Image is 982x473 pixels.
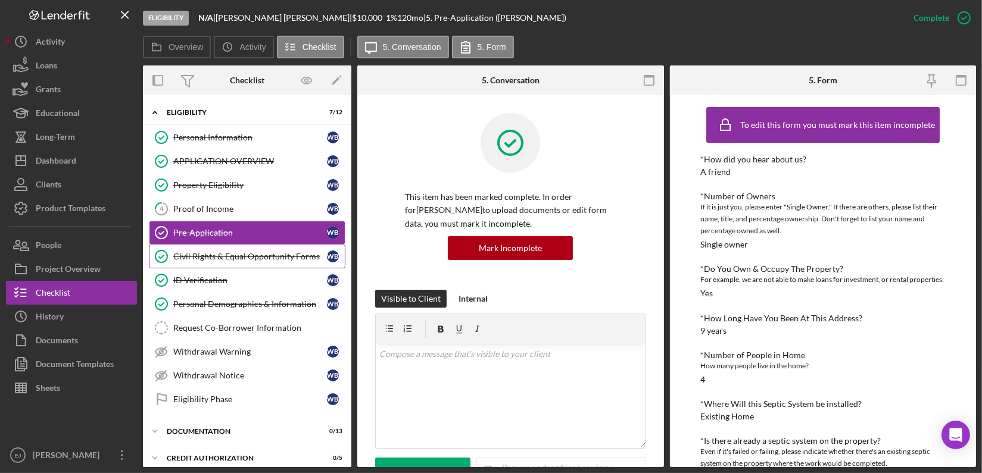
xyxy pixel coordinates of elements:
[423,13,566,23] div: | 5. Pre-Application ([PERSON_NAME])
[700,314,946,323] div: *How Long Have You Been At This Address?
[700,274,946,286] div: For example, we are not able to make loans for investment, or rental properties.
[149,126,345,149] a: Personal InformationWB
[700,192,946,201] div: *Number of Owners
[327,369,339,381] div: W B
[14,452,21,459] text: EJ
[700,167,731,177] div: A friend
[381,290,441,308] div: Visible to Client
[149,387,345,411] a: Eligibility PhaseWB
[36,233,61,260] div: People
[6,305,137,328] button: History
[357,36,449,58] button: 5. Conversation
[149,221,345,245] a: Pre-ApplicationWB
[6,443,137,467] button: EJ[PERSON_NAME]
[6,101,137,125] button: Educational
[173,228,327,237] div: Pre-Application
[327,203,339,215] div: W B
[173,133,327,142] div: Personal Information
[321,109,342,116] div: 7 / 12
[36,30,65,57] div: Activity
[230,76,264,85] div: Checklist
[149,173,345,197] a: Property EligibilityWB
[198,12,213,23] b: N/A
[375,290,447,308] button: Visible to Client
[6,352,137,376] button: Document Templates
[36,305,64,331] div: History
[36,101,80,128] div: Educational
[214,36,273,58] button: Activity
[160,205,164,212] tspan: 4
[482,76,540,85] div: 5. Conversation
[459,290,488,308] div: Internal
[700,360,946,372] div: How many people live in the home?
[277,36,344,58] button: Checklist
[6,77,137,101] a: Grants
[173,180,327,190] div: Property Eligibility
[167,428,313,435] div: Documentation
[321,455,342,462] div: 0 / 5
[448,236,573,260] button: Mark Incomplete
[6,233,137,257] a: People
[479,236,542,260] div: Mark Incomplete
[6,281,137,305] button: Checklist
[6,257,137,281] button: Project Overview
[173,323,345,333] div: Request Co-Borrower Information
[198,13,216,23] div: |
[700,289,713,298] div: Yes
[327,227,339,239] div: W B
[327,393,339,405] div: W B
[149,364,345,387] a: Withdrawal NoticeWB
[173,347,327,356] div: Withdrawal Warning
[149,292,345,316] a: Personal Demographics & InformationWB
[700,399,946,409] div: *Where Will this Septic System be installed?
[149,268,345,292] a: ID VerificationWB
[327,250,339,262] div: W B
[149,340,345,364] a: Withdrawal WarningWB
[6,30,137,54] a: Activity
[173,252,327,261] div: Civil Rights & Equal Opportunity Forms
[405,190,616,230] p: This item has been marked complete. In order for [PERSON_NAME] to upload documents or edit form d...
[36,125,75,152] div: Long-Term
[700,446,946,469] div: Even if it's failed or failing, please indicate whether there's an existing septic system on the ...
[914,6,949,30] div: Complete
[239,42,266,52] label: Activity
[6,196,137,220] button: Product Templates
[453,290,494,308] button: Internal
[327,179,339,191] div: W B
[173,299,327,309] div: Personal Demographics & Information
[327,346,339,358] div: W B
[478,42,506,52] label: 5. Form
[169,42,203,52] label: Overview
[36,281,70,308] div: Checklist
[36,54,57,80] div: Loans
[700,326,727,336] div: 9 years
[173,394,327,404] div: Eligibility Phase
[6,328,137,352] a: Documents
[386,13,397,23] div: 1 %
[36,257,101,284] div: Project Overview
[149,197,345,221] a: 4Proof of IncomeWB
[6,376,137,400] a: Sheets
[327,274,339,286] div: W B
[700,375,705,384] div: 4
[700,350,946,360] div: *Number of People in Home
[6,173,137,196] button: Clients
[383,42,441,52] label: 5. Conversation
[6,125,137,149] button: Long-Term
[700,436,946,446] div: *Is there already a septic system on the property?
[36,196,105,223] div: Product Templates
[6,149,137,173] a: Dashboard
[942,421,970,449] div: Open Intercom Messenger
[352,12,382,23] span: $10,000
[700,264,946,274] div: *Do You Own & Occupy The Property?
[173,371,327,380] div: Withdrawal Notice
[452,36,514,58] button: 5. Form
[216,13,352,23] div: [PERSON_NAME] [PERSON_NAME] |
